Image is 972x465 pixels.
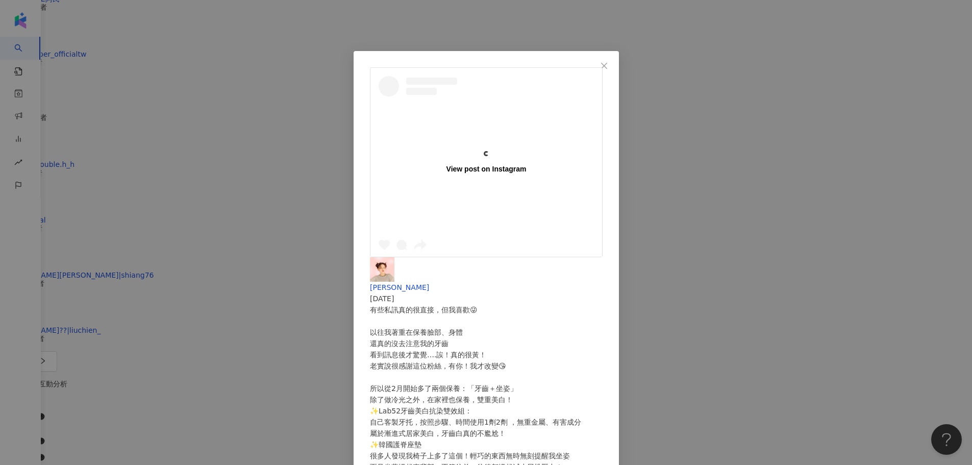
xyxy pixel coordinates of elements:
[594,56,614,76] button: Close
[600,62,608,70] span: close
[370,68,602,257] a: View post on Instagram
[370,257,394,282] img: KOL Avatar
[446,164,526,174] div: View post on Instagram
[370,293,603,304] div: [DATE]
[370,283,429,291] span: [PERSON_NAME]
[370,257,603,291] a: KOL Avatar[PERSON_NAME]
